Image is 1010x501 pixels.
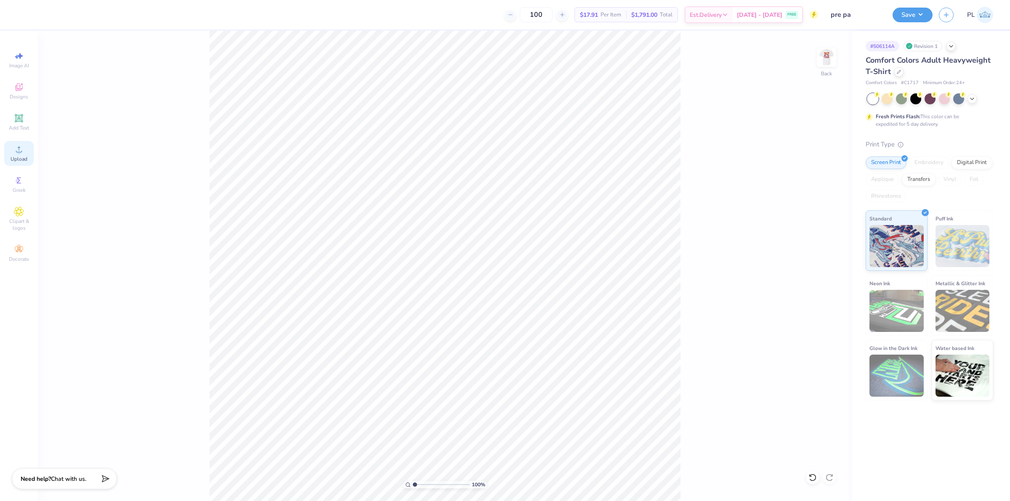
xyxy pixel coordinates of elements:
span: Est. Delivery [690,11,722,19]
span: Metallic & Glitter Ink [936,279,985,288]
strong: Need help? [21,475,51,483]
img: Puff Ink [936,225,990,267]
div: Foil [964,173,984,186]
span: $17.91 [580,11,598,19]
span: Chat with us. [51,475,86,483]
img: Neon Ink [869,290,924,332]
img: Glow in the Dark Ink [869,355,924,397]
div: Applique [866,173,899,186]
span: Comfort Colors Adult Heavyweight T-Shirt [866,55,991,77]
div: Print Type [866,140,993,149]
span: Designs [10,93,28,100]
span: Clipart & logos [4,218,34,231]
span: Greek [13,187,26,194]
input: – – [520,7,553,22]
div: This color can be expedited for 5 day delivery. [876,113,979,128]
span: Total [660,11,672,19]
span: Per Item [601,11,621,19]
div: Embroidery [909,156,949,169]
span: # C1717 [901,80,919,87]
span: Decorate [9,256,29,262]
span: Minimum Order: 24 + [923,80,965,87]
div: Vinyl [938,173,962,186]
img: Pamela Lois Reyes [977,7,993,23]
span: Puff Ink [936,214,953,223]
span: Water based Ink [936,344,974,353]
span: Neon Ink [869,279,890,288]
div: Back [821,70,832,77]
span: Upload [11,156,27,162]
div: Screen Print [866,156,906,169]
img: Water based Ink [936,355,990,397]
img: Metallic & Glitter Ink [936,290,990,332]
button: Save [893,8,933,22]
span: [DATE] - [DATE] [737,11,782,19]
div: Revision 1 [904,41,942,51]
a: PL [967,7,993,23]
span: PL [967,10,975,20]
div: Rhinestones [866,190,906,203]
div: # 506114A [866,41,899,51]
span: $1,791.00 [631,11,657,19]
span: Standard [869,214,892,223]
span: Comfort Colors [866,80,897,87]
strong: Fresh Prints Flash: [876,113,920,120]
span: 100 % [472,481,485,488]
span: FREE [787,12,796,18]
input: Untitled Design [824,6,886,23]
div: Digital Print [952,156,992,169]
img: Standard [869,225,924,267]
span: Glow in the Dark Ink [869,344,917,353]
span: Image AI [9,62,29,69]
img: Back [818,49,835,66]
span: Add Text [9,125,29,131]
div: Transfers [902,173,936,186]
